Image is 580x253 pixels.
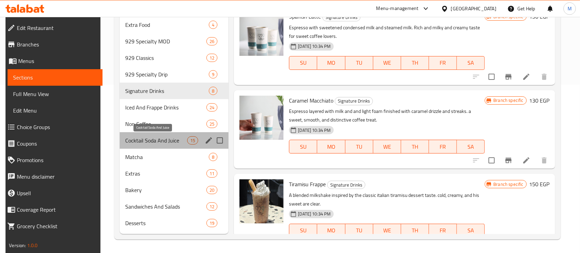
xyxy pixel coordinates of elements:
[289,224,317,238] button: SU
[17,172,97,181] span: Menu disclaimer
[125,169,206,178] span: Extras
[320,142,342,152] span: MO
[460,142,482,152] span: SA
[345,140,373,154] button: TU
[348,58,370,68] span: TU
[317,224,345,238] button: MO
[292,225,314,235] span: SU
[529,179,550,189] h6: 150 EGP
[373,140,401,154] button: WE
[125,54,206,62] div: 929 Classics
[206,120,217,128] div: items
[120,182,228,198] div: Bakery20
[323,13,360,21] span: Signature Drinks
[207,203,217,210] span: 12
[295,211,333,217] span: [DATE] 10:34 PM
[120,215,228,231] div: Desserts19
[2,168,103,185] a: Menu disclaimer
[289,107,485,124] p: Espresso layered with milk and and light foam finished with caramel drizzle and streaks. a sweet,...
[2,20,103,36] a: Edit Restaurant
[429,140,457,154] button: FR
[206,186,217,194] div: items
[206,202,217,211] div: items
[125,37,206,45] span: 929 Specialty MOD
[207,55,217,61] span: 12
[209,22,217,28] span: 4
[187,136,198,145] div: items
[2,218,103,234] a: Grocery Checklist
[120,66,228,83] div: 929 Specialty Drip9
[376,4,419,13] div: Menu-management
[206,103,217,112] div: items
[209,153,217,161] div: items
[401,140,429,154] button: TH
[345,56,373,70] button: TU
[125,103,206,112] span: Iced And Frappe Drinks
[373,224,401,238] button: WE
[120,165,228,182] div: Extras11
[120,99,228,116] div: Iced And Frappe Drinks24
[239,179,283,223] img: Tiramisu Frappe
[17,205,97,214] span: Coverage Report
[289,191,485,208] p: A blended milkshake inspired by the classic italian tiramisu dessert taste. cold, creamy, and his...
[529,96,550,105] h6: 130 EGP
[206,37,217,45] div: items
[125,21,209,29] span: Extra Food
[432,225,454,235] span: FR
[120,17,228,33] div: Extra Food4
[17,40,97,49] span: Branches
[120,149,228,165] div: Matcha8
[125,186,206,194] div: Bakery
[207,220,217,226] span: 19
[206,169,217,178] div: items
[348,225,370,235] span: TU
[125,153,209,161] span: Matcha
[209,88,217,94] span: 8
[17,156,97,164] span: Promotions
[404,142,426,152] span: TH
[125,202,206,211] span: Sandwiches And Salads
[289,56,317,70] button: SU
[17,189,97,197] span: Upsell
[206,54,217,62] div: items
[568,5,572,12] span: M
[484,153,499,168] span: Select to update
[327,181,365,189] span: Signature Drinks
[8,102,103,119] a: Edit Menu
[295,43,333,50] span: [DATE] 10:34 PM
[125,136,187,145] span: Cocktail Soda And Juice
[317,56,345,70] button: MO
[376,142,398,152] span: WE
[522,73,530,81] a: Edit menu item
[2,135,103,152] a: Coupons
[429,56,457,70] button: FR
[295,127,333,134] span: [DATE] 10:34 PM
[376,58,398,68] span: WE
[125,70,209,78] span: 929 Specialty Drip
[289,140,317,154] button: SU
[491,181,526,188] span: Branch specific
[8,69,103,86] a: Sections
[404,58,426,68] span: TH
[457,224,485,238] button: SA
[2,201,103,218] a: Coverage Report
[292,58,314,68] span: SU
[457,56,485,70] button: SA
[484,70,499,84] span: Select to update
[529,12,550,21] h6: 130 EGP
[120,116,228,132] div: Non Coffee25
[536,152,552,169] button: delete
[204,135,214,146] button: edit
[345,224,373,238] button: TU
[13,106,97,115] span: Edit Menu
[320,58,342,68] span: MO
[125,87,209,95] span: Signature Drinks
[401,56,429,70] button: TH
[9,241,26,250] span: Version:
[239,96,283,140] img: Caramel Macchiato
[120,83,228,99] div: Signature Drinks8
[317,140,345,154] button: MO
